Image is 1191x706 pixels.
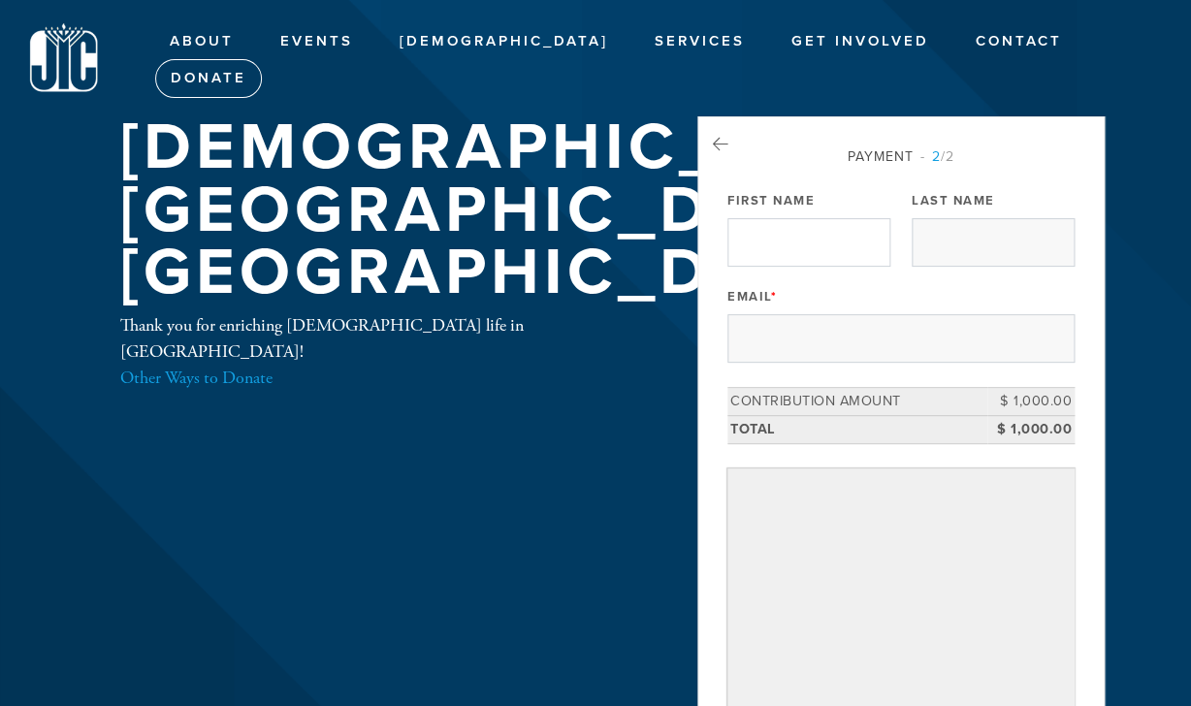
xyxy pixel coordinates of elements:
span: This field is required. [771,289,778,305]
div: Thank you for enriching [DEMOGRAPHIC_DATA] life in [GEOGRAPHIC_DATA]! [120,312,634,391]
a: About [155,23,248,60]
td: $ 1,000.00 [987,415,1075,443]
img: logo%20jic3_1%20copy.png [29,23,98,93]
td: Total [727,415,987,443]
h1: [DEMOGRAPHIC_DATA][GEOGRAPHIC_DATA] [GEOGRAPHIC_DATA] [120,116,931,305]
label: Last Name [912,192,995,209]
a: Events [266,23,368,60]
a: Services [640,23,759,60]
td: $ 1,000.00 [987,388,1075,416]
a: [DEMOGRAPHIC_DATA] [385,23,623,60]
div: Payment [727,146,1075,167]
a: Get Involved [777,23,944,60]
span: /2 [920,148,954,165]
a: Donate [155,59,262,98]
a: Other Ways to Donate [120,367,273,389]
label: Email [727,288,777,305]
span: 2 [932,148,941,165]
label: First Name [727,192,815,209]
a: Contact [961,23,1077,60]
td: Contribution Amount [727,388,987,416]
